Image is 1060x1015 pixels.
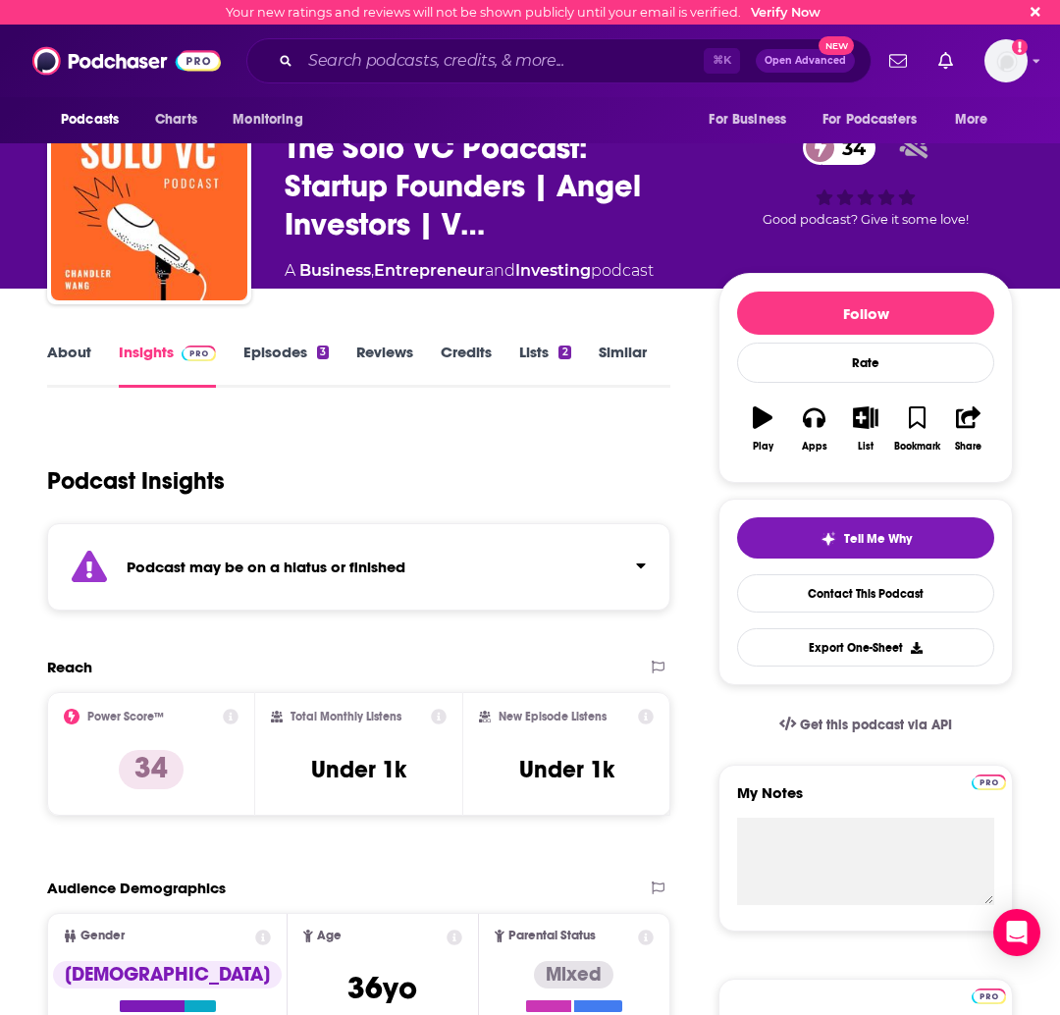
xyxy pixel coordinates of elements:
button: open menu [219,101,328,138]
a: Similar [599,343,647,388]
h2: New Episode Listens [499,710,607,723]
button: Apps [788,394,839,464]
span: More [955,106,988,134]
span: , [371,261,374,280]
button: Show profile menu [984,39,1028,82]
svg: Email not verified [1012,39,1028,55]
span: Charts [155,106,197,134]
div: 34Good podcast? Give it some love! [718,110,1013,247]
img: Podchaser Pro [972,988,1006,1004]
div: Play [753,441,773,453]
a: Pro website [972,986,1006,1004]
img: Podchaser Pro [972,775,1006,790]
a: InsightsPodchaser Pro [119,343,216,388]
button: tell me why sparkleTell Me Why [737,517,994,559]
span: Parental Status [508,930,596,942]
button: open menu [695,101,811,138]
h2: Audience Demographics [47,879,226,897]
p: 34 [119,750,184,789]
h3: Under 1k [311,755,406,784]
span: ⌘ K [704,48,740,74]
div: Search podcasts, credits, & more... [246,38,872,83]
a: Contact This Podcast [737,574,994,613]
div: Your new ratings and reviews will not be shown publicly until your email is verified. [226,5,821,20]
div: Open Intercom Messenger [993,909,1040,956]
div: Rate [737,343,994,383]
button: Open AdvancedNew [756,49,855,73]
a: Entrepreneur [374,261,485,280]
span: and [485,261,515,280]
button: open menu [941,101,1013,138]
a: Show notifications dropdown [930,44,961,78]
a: Verify Now [751,5,821,20]
button: open menu [810,101,945,138]
h2: Reach [47,658,92,676]
span: Logged in as charlottestone [984,39,1028,82]
label: My Notes [737,783,994,818]
input: Search podcasts, credits, & more... [300,45,704,77]
strong: Podcast may be on a hiatus or finished [127,558,405,576]
span: 34 [822,131,875,165]
button: open menu [47,101,144,138]
span: 36 yo [347,969,417,1007]
button: Export One-Sheet [737,628,994,667]
a: Business [299,261,371,280]
div: Share [955,441,981,453]
img: The Solo VC Podcast: Startup Founders | Angel Investors | Venture Capital | Startup Pitch | Techn... [51,104,247,300]
a: About [47,343,91,388]
a: 34 [803,131,875,165]
div: A podcast [285,259,654,283]
a: Get this podcast via API [764,701,968,749]
h1: Podcast Insights [47,466,225,496]
a: Charts [142,101,209,138]
div: Apps [802,441,827,453]
div: 3 [317,346,329,359]
div: Bookmark [894,441,940,453]
span: Age [317,930,342,942]
div: [DEMOGRAPHIC_DATA] [53,961,282,988]
a: Show notifications dropdown [881,44,915,78]
div: List [858,441,874,453]
span: For Podcasters [822,106,917,134]
span: Good podcast? Give it some love! [763,212,969,227]
div: Mixed [534,961,613,988]
a: Pro website [972,772,1006,790]
section: Click to expand status details [47,523,670,611]
button: List [840,394,891,464]
img: User Profile [984,39,1028,82]
a: Credits [441,343,492,388]
span: Podcasts [61,106,119,134]
h2: Power Score™ [87,710,164,723]
a: Lists2 [519,343,570,388]
button: Follow [737,292,994,335]
span: Open Advanced [765,56,846,66]
span: Gender [80,930,125,942]
span: New [819,36,854,55]
span: Tell Me Why [844,531,912,547]
button: Share [943,394,994,464]
div: 2 [558,346,570,359]
button: Bookmark [891,394,942,464]
button: Play [737,394,788,464]
img: tell me why sparkle [821,531,836,547]
h3: Under 1k [519,755,614,784]
span: Get this podcast via API [800,717,952,733]
img: Podchaser - Follow, Share and Rate Podcasts [32,42,221,80]
span: Monitoring [233,106,302,134]
img: Podchaser Pro [182,346,216,361]
a: Episodes3 [243,343,329,388]
a: Reviews [356,343,413,388]
h2: Total Monthly Listens [291,710,401,723]
a: Investing [515,261,591,280]
span: For Business [709,106,786,134]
